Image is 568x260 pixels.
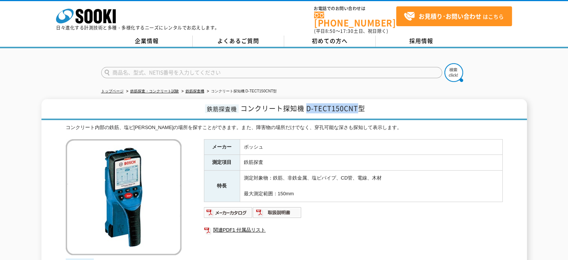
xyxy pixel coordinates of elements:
a: よくあるご質問 [193,36,284,47]
th: 測定項目 [204,155,240,171]
a: 初めての方へ [284,36,376,47]
th: メーカー [204,139,240,155]
img: メーカーカタログ [204,207,253,218]
td: 鉄筋探査 [240,155,502,171]
a: 企業情報 [101,36,193,47]
a: 関連PDF1 付属品リスト [204,225,503,235]
a: 採用情報 [376,36,467,47]
span: 初めての方へ [312,37,348,45]
span: (平日 ～ 土日、祝日除く) [314,28,388,34]
span: お電話でのお問い合わせは [314,6,396,11]
a: お見積り･お問い合わせはこちら [396,6,512,26]
a: [PHONE_NUMBER] [314,12,396,27]
span: はこちら [404,11,504,22]
a: 取扱説明書 [253,211,302,217]
a: 鉄筋探査機 [186,89,204,93]
span: 鉄筋探査機 [205,104,239,113]
img: コンクリート探知機 D-TECT150CNT型 [66,139,181,255]
span: 8:50 [325,28,336,34]
th: 特長 [204,171,240,202]
td: ボッシュ [240,139,502,155]
a: メーカーカタログ [204,211,253,217]
td: 測定対象物：鉄筋、非鉄金属、塩ビパイプ、CD管、電線、木材 最大測定範囲：150mm [240,171,502,202]
p: 日々進化する計測技術と多種・多様化するニーズにレンタルでお応えします。 [56,25,220,30]
input: 商品名、型式、NETIS番号を入力してください [101,67,442,78]
span: コンクリート探知機 D-TECT150CNT型 [240,103,365,113]
a: トップページ [101,89,124,93]
span: 17:30 [340,28,354,34]
div: コンクリート内部の鉄筋、塩ビ[PERSON_NAME]の場所を探すことができます。また、障害物の場所だけでなく、穿孔可能な深さも探知して表示します。 [66,124,503,132]
a: 鉄筋探査・コンクリート試験 [130,89,179,93]
img: 取扱説明書 [253,207,302,218]
strong: お見積り･お問い合わせ [419,12,481,21]
li: コンクリート探知機 D-TECT150CNT型 [205,88,277,95]
img: btn_search.png [444,63,463,82]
